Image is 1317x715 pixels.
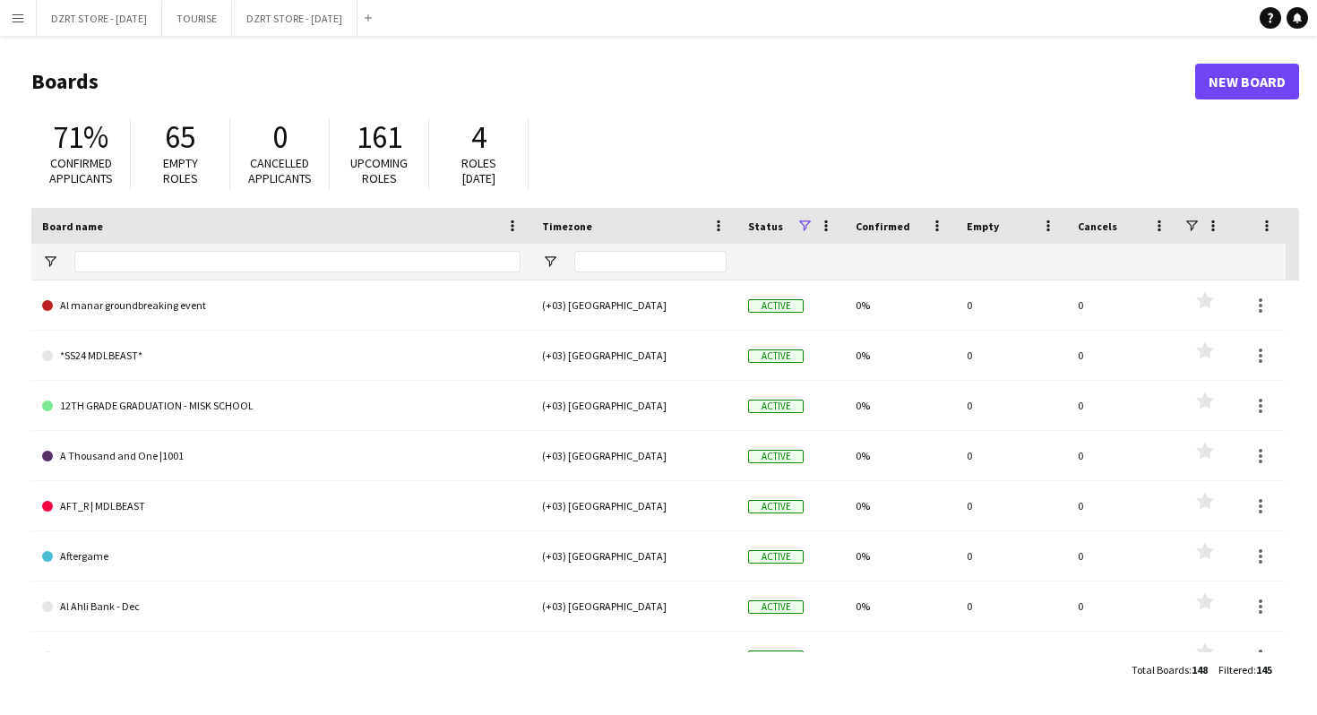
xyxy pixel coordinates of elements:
div: 0 [956,331,1067,380]
span: 0 [272,117,288,157]
button: Open Filter Menu [42,254,58,270]
div: 0 [1067,431,1178,480]
span: Board name [42,220,103,233]
a: A Thousand and One |1001 [42,431,521,481]
span: Empty roles [163,155,198,186]
a: 12TH GRADE GRADUATION - MISK SCHOOL [42,381,521,431]
a: Aftergame [42,531,521,581]
div: : [1132,652,1208,687]
div: 0% [845,481,956,530]
input: Timezone Filter Input [574,251,727,272]
span: 145 [1256,663,1272,676]
div: (+03) [GEOGRAPHIC_DATA] [531,431,737,480]
a: Al Ahli Bank - Dec [42,581,521,632]
span: Active [748,600,804,614]
span: Active [748,450,804,463]
div: 0 [956,481,1067,530]
span: 148 [1192,663,1208,676]
div: 0 [1067,581,1178,631]
span: Cancelled applicants [248,155,312,186]
span: Active [748,500,804,513]
div: 0 [1067,531,1178,581]
span: 4 [471,117,486,157]
div: 0% [845,381,956,430]
span: Active [748,400,804,413]
div: 0% [845,531,956,581]
div: : [1218,652,1272,687]
div: 0 [1067,331,1178,380]
button: DZRT STORE - [DATE] [37,1,162,36]
div: 0 [956,632,1067,681]
a: New Board [1195,64,1299,99]
span: Confirmed applicants [49,155,113,186]
span: Active [748,299,804,313]
span: 65 [165,117,195,157]
div: 0 [1067,481,1178,530]
div: 0 [956,431,1067,480]
div: 0 [1067,632,1178,681]
h1: Boards [31,68,1195,95]
span: Active [748,650,804,664]
span: Total Boards [1132,663,1189,676]
div: 0% [845,431,956,480]
div: 0 [956,280,1067,330]
div: (+03) [GEOGRAPHIC_DATA] [531,331,737,380]
span: Confirmed [856,220,910,233]
span: Empty [967,220,999,233]
span: Status [748,220,783,233]
div: 0% [845,280,956,330]
button: TOURISE [162,1,232,36]
span: Active [748,550,804,564]
button: Open Filter Menu [542,254,558,270]
button: DZRT STORE - [DATE] [232,1,357,36]
a: *SS24 MDLBEAST* [42,331,521,381]
div: (+03) [GEOGRAPHIC_DATA] [531,280,737,330]
span: 161 [357,117,402,157]
span: Filtered [1218,663,1253,676]
div: (+03) [GEOGRAPHIC_DATA] [531,632,737,681]
div: 0 [956,531,1067,581]
span: Cancels [1078,220,1117,233]
a: AFT_R | MDLBEAST [42,481,521,531]
div: (+03) [GEOGRAPHIC_DATA] [531,581,737,631]
div: (+03) [GEOGRAPHIC_DATA] [531,381,737,430]
div: (+03) [GEOGRAPHIC_DATA] [531,481,737,530]
span: Roles [DATE] [461,155,496,186]
input: Board name Filter Input [74,251,521,272]
a: Al manar groundbreaking event [42,280,521,331]
div: 0% [845,331,956,380]
div: 0 [956,581,1067,631]
span: 71% [53,117,108,157]
a: Al Ahli Bank - FEB [42,632,521,682]
div: 0 [1067,280,1178,330]
span: Upcoming roles [350,155,408,186]
span: Active [748,349,804,363]
div: 0% [845,581,956,631]
div: (+03) [GEOGRAPHIC_DATA] [531,531,737,581]
span: Timezone [542,220,592,233]
div: 0 [1067,381,1178,430]
div: 0% [845,632,956,681]
div: 0 [956,381,1067,430]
